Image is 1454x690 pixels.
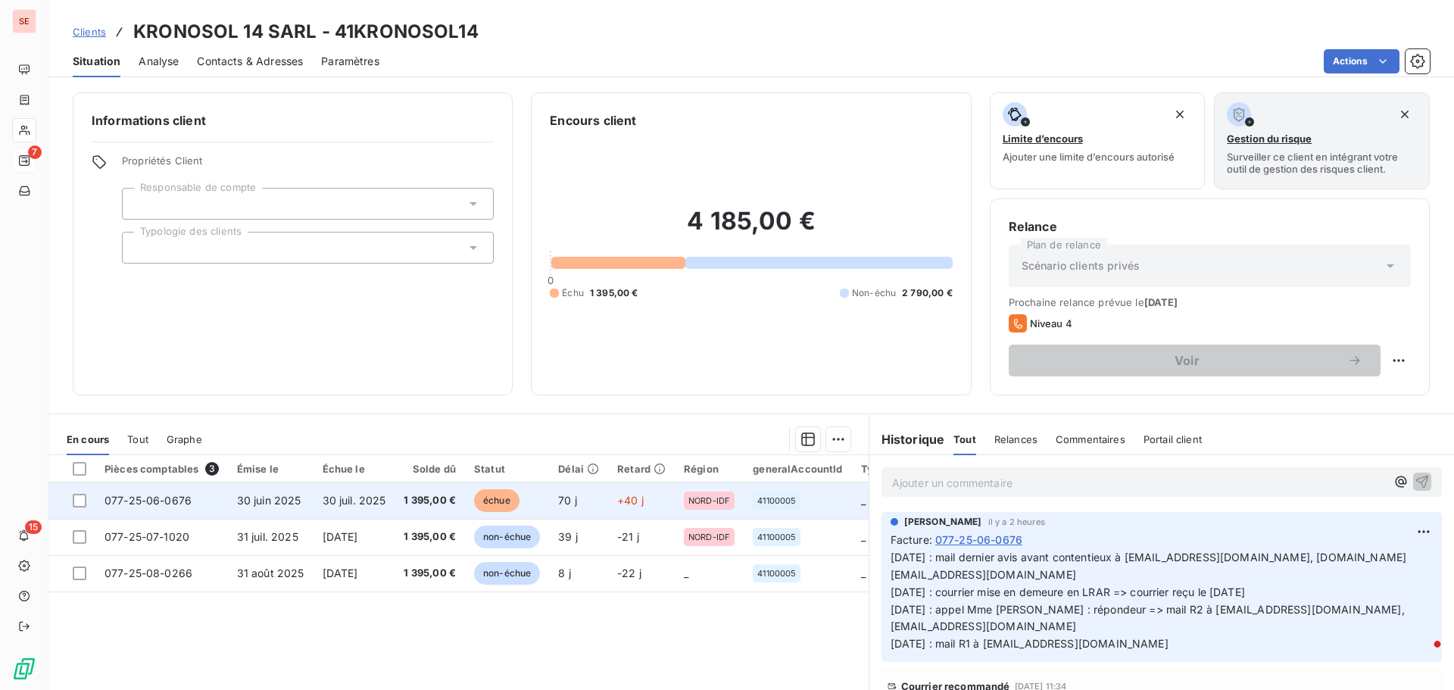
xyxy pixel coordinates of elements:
[757,496,796,505] span: 41100005
[935,532,1022,548] span: 077-25-06-0676
[617,567,641,579] span: -22 j
[323,567,358,579] span: [DATE]
[688,496,730,505] span: NORD-IDF
[135,241,147,254] input: Ajouter une valeur
[688,532,730,542] span: NORD-IDF
[323,463,386,475] div: Échue le
[1227,151,1417,175] span: Surveiller ce client en intégrant votre outil de gestion des risques client.
[550,206,952,251] h2: 4 185,00 €
[135,197,147,211] input: Ajouter une valeur
[617,463,666,475] div: Retard
[404,463,456,475] div: Solde dû
[237,494,301,507] span: 30 juin 2025
[684,567,688,579] span: _
[73,24,106,39] a: Clients
[994,433,1037,445] span: Relances
[684,463,735,475] div: Région
[323,530,358,543] span: [DATE]
[1009,217,1411,236] h6: Relance
[67,433,109,445] span: En cours
[757,532,796,542] span: 41100005
[133,18,479,45] h3: KRONOSOL 14 SARL - 41KRONOSOL14
[988,517,1045,526] span: il y a 2 heures
[105,567,192,579] span: 077-25-08-0266
[852,286,896,300] span: Non-échu
[92,111,494,130] h6: Informations client
[25,520,42,534] span: 15
[590,286,638,300] span: 1 395,00 €
[139,54,179,69] span: Analyse
[902,286,953,300] span: 2 790,00 €
[474,526,540,548] span: non-échue
[558,494,577,507] span: 70 j
[550,111,636,130] h6: Encours client
[904,515,982,529] span: [PERSON_NAME]
[1144,296,1178,308] span: [DATE]
[990,92,1206,189] button: Limite d’encoursAjouter une limite d’encours autorisé
[237,463,304,475] div: Émise le
[1009,296,1411,308] span: Prochaine relance prévue le
[953,433,976,445] span: Tout
[237,567,304,579] span: 31 août 2025
[12,9,36,33] div: SE
[1227,133,1312,145] span: Gestion du risque
[127,433,148,445] span: Tout
[891,532,932,548] span: Facture :
[617,494,644,507] span: +40 j
[1003,151,1175,163] span: Ajouter une limite d’encours autorisé
[558,463,599,475] div: Délai
[1144,433,1202,445] span: Portail client
[1027,354,1347,367] span: Voir
[404,566,456,581] span: 1 395,00 €
[1056,433,1125,445] span: Commentaires
[12,657,36,681] img: Logo LeanPay
[548,274,554,286] span: 0
[891,551,1408,650] span: [DATE] : mail dernier avis avant contentieux à [EMAIL_ADDRESS][DOMAIN_NAME], [DOMAIN_NAME][EMAIL_...
[122,155,494,176] span: Propriétés Client
[861,463,969,475] div: Types de contentieux
[861,530,866,543] span: _
[869,430,945,448] h6: Historique
[404,493,456,508] span: 1 395,00 €
[73,26,106,38] span: Clients
[321,54,379,69] span: Paramètres
[1003,133,1083,145] span: Limite d’encours
[1324,49,1399,73] button: Actions
[197,54,303,69] span: Contacts & Adresses
[1401,637,1441,677] iframe: Intercom live chat
[105,494,192,507] span: 077-25-06-0676
[1030,317,1072,329] span: Niveau 4
[474,489,520,512] span: échue
[167,433,202,445] span: Graphe
[757,569,796,578] span: 41100005
[617,530,639,543] span: -21 j
[753,463,842,475] div: generalAccountId
[105,462,219,476] div: Pièces comptables
[558,530,578,543] span: 39 j
[861,494,866,507] span: _
[205,462,219,476] span: 3
[861,567,866,579] span: _
[558,567,570,579] span: 8 j
[1009,345,1381,376] button: Voir
[474,463,540,475] div: Statut
[404,529,456,545] span: 1 395,00 €
[562,286,584,300] span: Échu
[323,494,386,507] span: 30 juil. 2025
[474,562,540,585] span: non-échue
[1214,92,1430,189] button: Gestion du risqueSurveiller ce client en intégrant votre outil de gestion des risques client.
[1022,258,1140,273] span: Scénario clients privés
[237,530,298,543] span: 31 juil. 2025
[28,145,42,159] span: 7
[73,54,120,69] span: Situation
[105,530,189,543] span: 077-25-07-1020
